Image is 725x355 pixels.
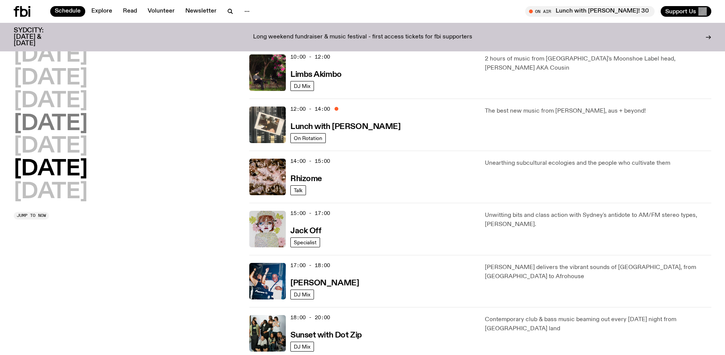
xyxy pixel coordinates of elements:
[294,135,322,141] span: On Rotation
[87,6,117,17] a: Explore
[290,278,359,287] a: [PERSON_NAME]
[294,187,303,193] span: Talk
[14,212,49,220] button: Jump to now
[143,6,179,17] a: Volunteer
[290,237,320,247] a: Specialist
[249,159,286,195] img: A close up picture of a bunch of ginger roots. Yellow squiggles with arrows, hearts and dots are ...
[290,71,342,79] h3: Limbs Akimbo
[290,158,330,165] span: 14:00 - 15:00
[14,45,88,66] button: [DATE]
[118,6,142,17] a: Read
[249,211,286,247] img: a dotty lady cuddling her cat amongst flowers
[14,68,88,89] button: [DATE]
[485,315,711,333] p: Contemporary club & bass music beaming out every [DATE] night from [GEOGRAPHIC_DATA] land
[290,185,306,195] a: Talk
[661,6,711,17] button: Support Us
[525,6,655,17] button: On AirLunch with [PERSON_NAME]! 30/08
[665,8,696,15] span: Support Us
[485,263,711,281] p: [PERSON_NAME] delivers the vibrant sounds of [GEOGRAPHIC_DATA], from [GEOGRAPHIC_DATA] to Afrohouse
[181,6,221,17] a: Newsletter
[290,174,322,183] a: Rhizome
[50,6,85,17] a: Schedule
[14,136,88,157] button: [DATE]
[14,113,88,135] button: [DATE]
[14,159,88,180] button: [DATE]
[14,181,88,203] button: [DATE]
[294,239,317,245] span: Specialist
[290,81,314,91] a: DJ Mix
[290,123,400,131] h3: Lunch with [PERSON_NAME]
[290,53,330,60] span: 10:00 - 12:00
[290,227,321,235] h3: Jack Off
[290,121,400,131] a: Lunch with [PERSON_NAME]
[294,83,311,89] span: DJ Mix
[294,291,311,297] span: DJ Mix
[290,69,342,79] a: Limbs Akimbo
[290,290,314,299] a: DJ Mix
[249,107,286,143] img: A polaroid of Ella Avni in the studio on top of the mixer which is also located in the studio.
[17,213,46,218] span: Jump to now
[290,279,359,287] h3: [PERSON_NAME]
[290,342,314,352] a: DJ Mix
[249,54,286,91] img: Jackson sits at an outdoor table, legs crossed and gazing at a black and brown dog also sitting a...
[290,314,330,321] span: 18:00 - 20:00
[290,105,330,113] span: 12:00 - 14:00
[14,27,62,47] h3: SYDCITY: [DATE] & [DATE]
[485,107,711,116] p: The best new music from [PERSON_NAME], aus + beyond!
[485,54,711,73] p: 2 hours of music from [GEOGRAPHIC_DATA]'s Moonshoe Label head, [PERSON_NAME] AKA Cousin
[290,330,362,339] a: Sunset with Dot Zip
[290,133,326,143] a: On Rotation
[290,226,321,235] a: Jack Off
[253,34,472,41] p: Long weekend fundraiser & music festival - first access tickets for fbi supporters
[290,262,330,269] span: 17:00 - 18:00
[14,91,88,112] button: [DATE]
[290,175,322,183] h3: Rhizome
[290,331,362,339] h3: Sunset with Dot Zip
[485,211,711,229] p: Unwitting bits and class action with Sydney's antidote to AM/FM stereo types, [PERSON_NAME].
[290,210,330,217] span: 15:00 - 17:00
[485,159,711,168] p: Unearthing subcultural ecologies and the people who cultivate them
[294,344,311,349] span: DJ Mix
